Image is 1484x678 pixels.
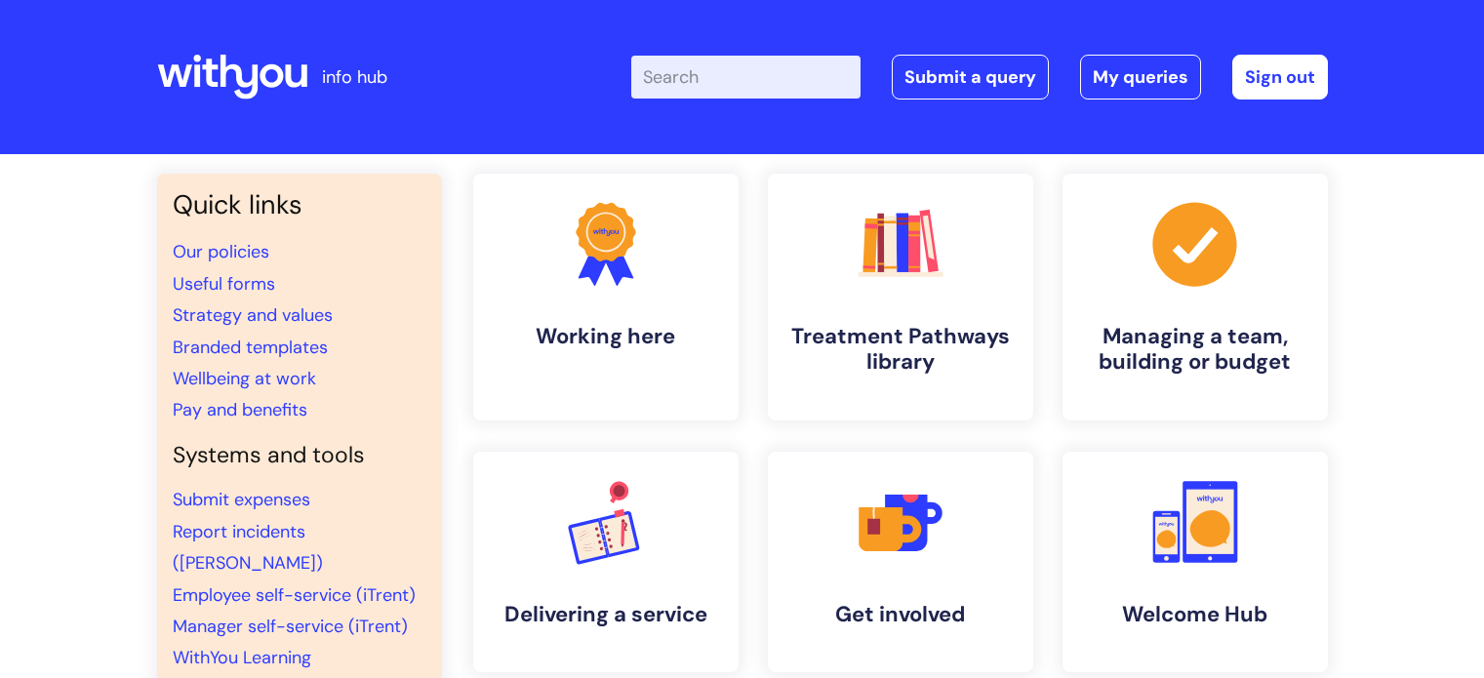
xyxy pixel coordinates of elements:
a: Sign out [1232,55,1328,100]
h3: Quick links [173,189,426,220]
a: Employee self-service (iTrent) [173,583,416,607]
a: Manager self-service (iTrent) [173,615,408,638]
a: Strategy and values [173,303,333,327]
p: info hub [322,61,387,93]
h4: Delivering a service [489,602,723,627]
a: Managing a team, building or budget [1063,174,1328,420]
input: Search [631,56,861,99]
a: Submit expenses [173,488,310,511]
a: WithYou Learning [173,646,311,669]
h4: Get involved [783,602,1018,627]
h4: Systems and tools [173,442,426,469]
a: Submit a query [892,55,1049,100]
a: Working here [473,174,739,420]
a: Report incidents ([PERSON_NAME]) [173,520,323,575]
h4: Treatment Pathways library [783,324,1018,376]
a: Branded templates [173,336,328,359]
h4: Welcome Hub [1078,602,1312,627]
a: Get involved [768,452,1033,672]
a: Welcome Hub [1063,452,1328,672]
a: Treatment Pathways library [768,174,1033,420]
h4: Managing a team, building or budget [1078,324,1312,376]
a: Useful forms [173,272,275,296]
a: Our policies [173,240,269,263]
div: | - [631,55,1328,100]
a: Wellbeing at work [173,367,316,390]
a: My queries [1080,55,1201,100]
h4: Working here [489,324,723,349]
a: Pay and benefits [173,398,307,421]
a: Delivering a service [473,452,739,672]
